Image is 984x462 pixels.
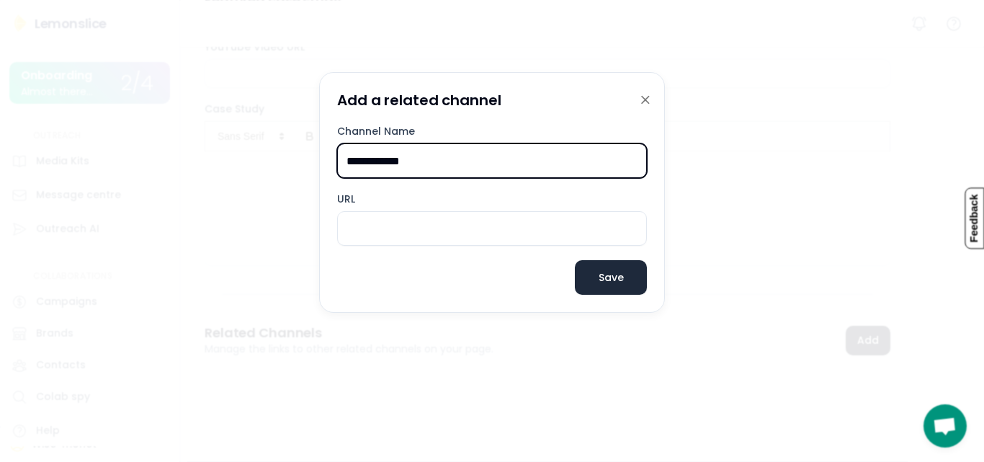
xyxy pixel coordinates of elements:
h4: Add a related channel [337,90,501,110]
button: Save [575,260,647,295]
div: Channel Name [337,125,415,138]
div: Open chat [923,404,967,448]
button:  [638,93,653,107]
text:  [641,92,650,107]
div: URL [337,192,355,205]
